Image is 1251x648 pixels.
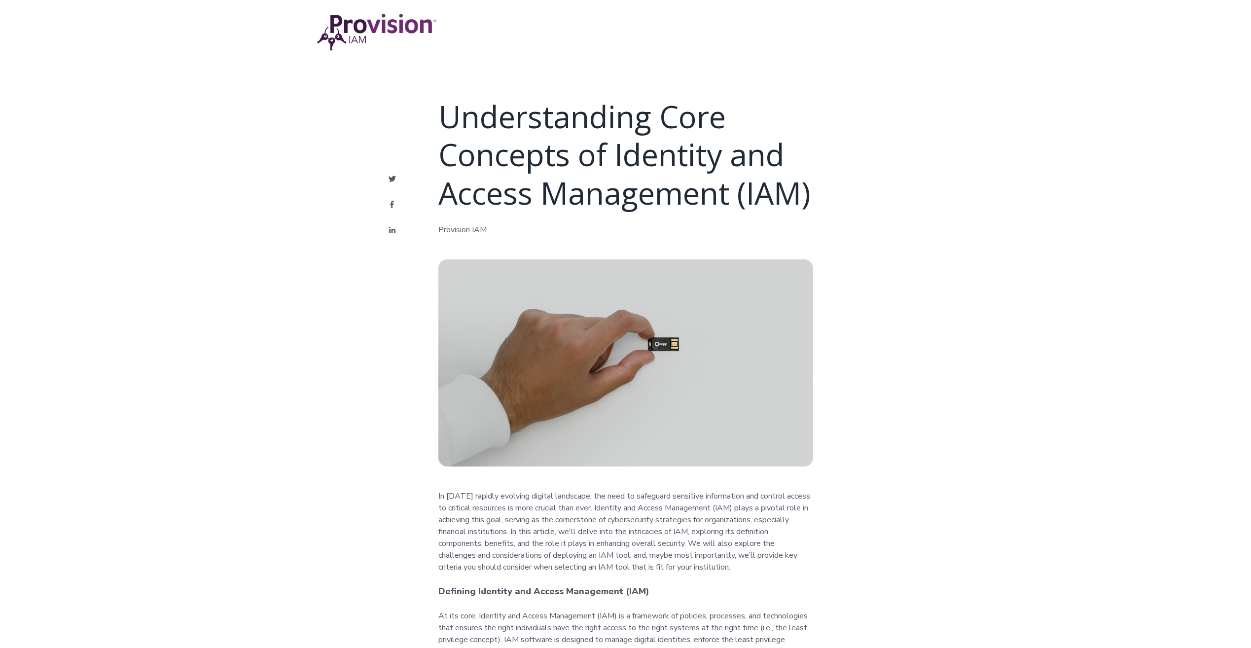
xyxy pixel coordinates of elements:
[438,259,813,467] img: core-concepts-of-iam
[438,224,487,235] a: Provision IAM
[438,490,813,573] p: In [DATE] rapidly evolving digital landscape, the need to safeguard sensitive information and con...
[315,12,438,52] img: Provision IAM
[438,585,649,597] strong: Defining Identity and Access Management (IAM)
[438,96,811,214] span: Understanding Core Concepts of Identity and Access Management (IAM)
